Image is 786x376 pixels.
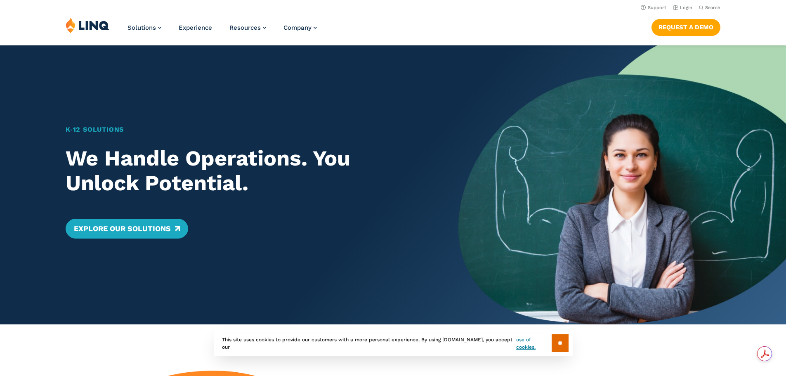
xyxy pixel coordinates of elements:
[127,24,156,31] span: Solutions
[214,330,573,356] div: This site uses cookies to provide our customers with a more personal experience. By using [DOMAIN...
[229,24,261,31] span: Resources
[651,19,720,35] a: Request a Demo
[127,24,161,31] a: Solutions
[127,17,317,45] nav: Primary Navigation
[699,5,720,11] button: Open Search Bar
[283,24,312,31] span: Company
[673,5,692,10] a: Login
[66,146,427,196] h2: We Handle Operations. You Unlock Potential.
[66,17,109,33] img: LINQ | K‑12 Software
[229,24,266,31] a: Resources
[458,45,786,324] img: Home Banner
[651,17,720,35] nav: Button Navigation
[516,336,551,351] a: use of cookies.
[66,125,427,135] h1: K‑12 Solutions
[66,219,188,239] a: Explore Our Solutions
[641,5,666,10] a: Support
[705,5,720,10] span: Search
[283,24,317,31] a: Company
[179,24,212,31] a: Experience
